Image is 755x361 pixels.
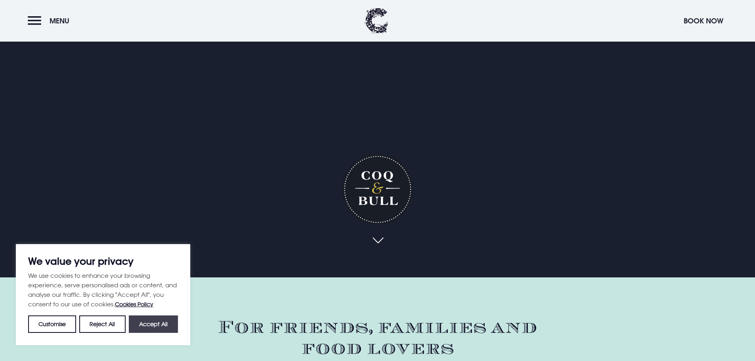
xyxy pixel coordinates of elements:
div: We value your privacy [16,244,190,345]
h2: For friends, families and food lovers [195,317,560,359]
img: Clandeboye Lodge [365,8,388,34]
h1: Coq & Bull [342,154,413,225]
button: Customise [28,315,76,333]
button: Accept All [129,315,178,333]
button: Book Now [680,12,727,29]
a: Cookies Policy [115,301,153,308]
button: Reject All [79,315,125,333]
button: Menu [28,12,73,29]
span: Menu [50,16,69,25]
p: We use cookies to enhance your browsing experience, serve personalised ads or content, and analys... [28,271,178,309]
p: We value your privacy [28,256,178,266]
